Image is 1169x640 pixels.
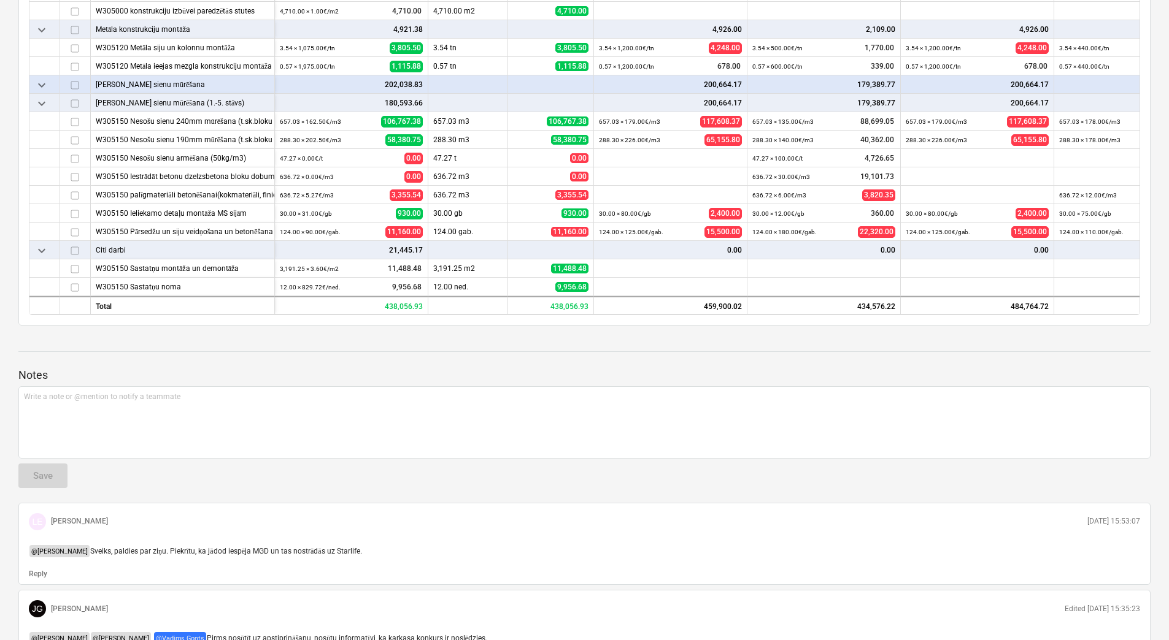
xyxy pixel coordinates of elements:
[1016,42,1049,53] span: 4,248.00
[508,296,594,314] div: 438,056.93
[863,42,895,53] span: 1,770.00
[34,77,49,92] span: keyboard_arrow_down
[280,192,334,199] small: 636.72 × 5.27€ / m3
[555,43,588,53] span: 3,805.50
[385,226,423,237] span: 11,160.00
[91,296,275,314] div: Total
[96,112,269,130] div: W305150 Nesošu sienu 240mm mūrēšana (t.sk.bloku pārsedzes, instrumenti 10EUR/m3)
[862,189,895,200] span: 3,820.35
[1016,207,1049,219] span: 2,400.00
[390,189,423,200] span: 3,355.54
[96,131,269,148] div: W305150 Nesošu sienu 190mm mūrēšana (t.sk.bloku pārsedzes, instrumenti 10EUR/m3)
[863,153,895,163] span: 4,726.65
[906,118,967,125] small: 657.03 × 179.00€ / m3
[901,296,1054,314] div: 484,764.72
[280,63,335,70] small: 0.57 × 1,975.00€ / tn
[280,8,339,15] small: 4,710.00 × 1.00€ / m2
[18,368,1151,383] p: Notes
[428,186,508,204] div: 636.72 m3
[280,229,341,235] small: 124.00 × 90.00€ / gab.
[280,155,323,162] small: 47.27 × 0.00€ / t
[280,137,341,143] small: 288.30 × 202.50€ / m3
[387,263,423,273] span: 11,488.48
[29,569,47,579] button: Reply
[752,118,814,125] small: 657.03 × 135.00€ / m3
[870,61,895,71] span: 339.00
[275,296,428,314] div: 438,056.93
[704,226,742,237] span: 15,500.00
[599,241,742,259] div: 0.00
[280,284,341,291] small: 12.00 × 829.72€ / ned.
[709,207,742,219] span: 2,400.00
[1011,226,1049,237] span: 15,500.00
[1059,45,1109,51] small: 3.54 × 440.00€ / tn
[428,278,508,296] div: 12.00 ned.
[906,45,961,51] small: 3.54 × 1,200.00€ / tn
[404,170,423,182] span: 0.00
[752,229,817,235] small: 124.00 × 180.00€ / gab.
[704,134,742,145] span: 65,155.80
[752,45,803,51] small: 3.54 × 500.00€ / tn
[96,259,269,277] div: W305150 Sastatņu montāža un demontāža
[752,155,803,162] small: 47.27 × 100.00€ / t
[404,152,423,164] span: 0.00
[752,63,803,70] small: 0.57 × 600.00€ / tn
[96,20,269,38] div: Metāla konstrukciju montāža
[570,172,588,181] span: 0.00
[752,137,814,143] small: 288.30 × 140.00€ / m3
[280,210,332,217] small: 30.00 × 31.00€ / gb
[391,6,423,16] span: 4,710.00
[1059,229,1124,235] small: 124.00 × 110.00€ / gab.
[96,204,269,222] div: W305150 Ieliekamo detaļu montāža MS sijām
[428,259,508,278] div: 3,191.25 m2
[906,63,961,70] small: 0.57 × 1,200.00€ / tn
[906,229,970,235] small: 124.00 × 125.00€ / gab.
[700,115,742,127] span: 117,608.37
[428,223,508,241] div: 124.00 gab.
[428,57,508,75] div: 0.57 tn
[34,243,49,257] span: keyboard_arrow_down
[29,545,90,557] span: @ [PERSON_NAME]
[1059,137,1121,143] small: 288.30 × 178.00€ / m3
[280,45,335,51] small: 3.54 × 1,075.00€ / tn
[859,116,895,126] span: 88,699.05
[29,600,46,617] div: Jānis Grāmatnieks
[599,20,742,39] div: 4,926.00
[870,208,895,218] span: 360.00
[280,94,423,112] div: 180,593.66
[1023,61,1049,71] span: 678.00
[34,22,49,37] span: keyboard_arrow_down
[280,241,423,259] div: 21,445.17
[390,60,423,72] span: 1,115.88
[752,75,895,94] div: 179,389.77
[709,42,742,53] span: 4,248.00
[1007,115,1049,127] span: 117,608.37
[599,94,742,112] div: 200,664.17
[547,116,588,126] span: 106,767.38
[428,204,508,223] div: 30.00 gb
[385,134,423,145] span: 58,380.75
[96,241,269,259] div: Citi darbi
[906,75,1049,94] div: 200,664.17
[34,96,49,110] span: keyboard_arrow_down
[752,241,895,259] div: 0.00
[752,210,804,217] small: 30.00 × 12.00€ / gb
[381,115,423,127] span: 106,767.38
[599,63,654,70] small: 0.57 × 1,200.00€ / tn
[1011,134,1049,145] span: 65,155.80
[551,227,588,237] span: 11,160.00
[391,281,423,292] span: 9,956.68
[1059,118,1121,125] small: 657.03 × 178.00€ / m3
[396,207,423,219] span: 930.00
[280,118,341,125] small: 657.03 × 162.50€ / m3
[551,135,588,145] span: 58,380.75
[716,61,742,71] span: 678.00
[428,112,508,131] div: 657.03 m3
[428,131,508,149] div: 288.30 m3
[570,153,588,163] span: 0.00
[906,241,1049,259] div: 0.00
[51,516,108,527] p: [PERSON_NAME]
[428,39,508,57] div: 3.54 tn
[1108,581,1169,640] iframe: Chat Widget
[32,604,43,614] span: JG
